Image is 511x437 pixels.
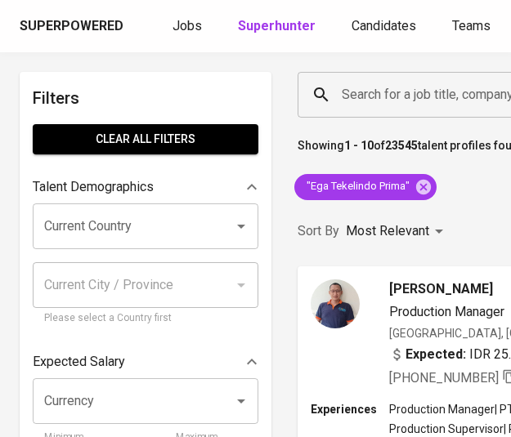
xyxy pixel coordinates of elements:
div: "Ega Tekelindo Prima" [294,174,437,200]
button: Open [230,390,253,412]
div: Expected Salary [33,346,258,378]
a: Teams [452,16,494,37]
p: Sort By [298,221,339,241]
b: 23545 [385,139,418,152]
b: Superhunter [238,18,316,33]
button: Clear All filters [33,124,258,154]
p: Experiences [311,401,389,417]
div: Talent Demographics [33,171,258,203]
button: Open [230,215,253,238]
span: [PERSON_NAME] [389,279,493,299]
a: Jobs [173,16,205,37]
span: [PHONE_NUMBER] [389,370,499,386]
div: Superpowered [20,17,123,36]
span: Candidates [352,18,416,33]
span: Production Manager [389,304,504,319]
a: Candidates [352,16,419,37]
p: Please select a Country first [44,310,247,327]
h6: Filters [33,85,258,111]
p: Talent Demographics [33,177,154,197]
div: Most Relevant [346,216,449,247]
span: Teams [452,18,491,33]
span: Clear All filters [46,129,245,149]
p: Expected Salary [33,352,125,372]
span: Jobs [173,18,202,33]
b: Expected: [406,345,466,364]
span: "Ega Tekelindo Prima" [294,179,419,194]
b: 1 - 10 [344,139,374,152]
a: Superpowered [20,17,127,36]
img: 6949775ede2bdf30932ebd1ab428a552.jpg [311,279,360,328]
p: Most Relevant [346,221,429,241]
a: Superhunter [238,16,319,37]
